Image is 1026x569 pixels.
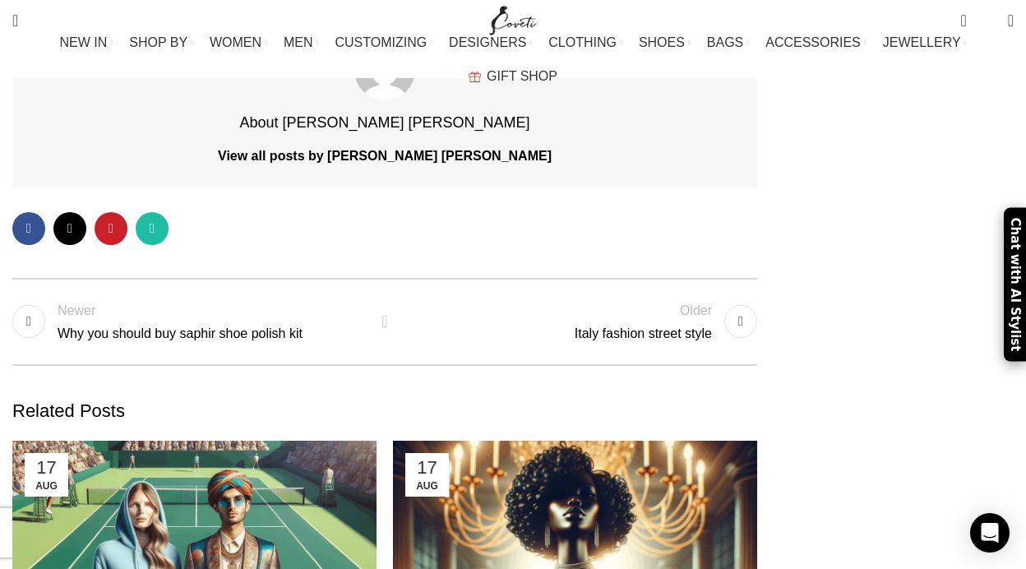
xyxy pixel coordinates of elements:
[469,72,481,82] img: GiftBag
[12,300,369,344] a: Newer Why you should buy saphir shoe polish kit
[548,35,617,50] span: CLOTHING
[136,212,169,245] a: WhatsApp social link
[60,26,113,59] a: NEW IN
[707,26,749,59] a: BAGS
[486,12,541,26] a: Site logo
[12,399,125,424] span: Related Posts
[58,325,353,343] span: Why you should buy saphir shoe polish kit
[210,35,261,50] span: WOMEN
[765,35,861,50] span: ACCESSORIES
[129,26,193,59] a: SHOP BY
[979,4,996,37] div: My Wishlist
[962,8,974,21] span: 0
[487,68,557,84] span: GIFT SHOP
[970,513,1010,553] div: Open Intercom Messenger
[417,300,712,322] span: Older
[411,481,443,491] span: Aug
[210,26,267,59] a: WOMEN
[58,300,353,322] div: Newer
[411,459,443,477] span: 17
[239,113,529,133] h4: About [PERSON_NAME] [PERSON_NAME]
[449,26,532,59] a: DESIGNERS
[400,300,757,344] a: Older Italy fashion street style
[218,146,552,167] a: View all posts by [PERSON_NAME] [PERSON_NAME]
[449,35,526,50] span: DESIGNERS
[284,35,313,50] span: MEN
[952,4,974,37] a: 0
[30,481,62,491] span: Aug
[883,26,967,59] a: JEWELLERY
[335,26,432,59] a: CUSTOMIZING
[639,26,691,59] a: SHOES
[639,35,685,50] span: SHOES
[95,212,127,245] a: Pinterest social link
[765,26,867,59] a: ACCESSORIES
[30,459,62,477] span: 17
[417,325,712,343] span: Italy fashion street style
[707,35,743,50] span: BAGS
[982,16,995,29] span: 0
[12,212,45,245] a: Facebook social link
[129,35,187,50] span: SHOP BY
[335,35,427,50] span: CUSTOMIZING
[369,305,400,338] a: Back to list
[4,4,26,37] a: Search
[53,212,86,245] a: X social link
[60,35,108,50] span: NEW IN
[548,26,622,59] a: CLOTHING
[284,26,318,59] a: MEN
[4,26,1022,93] div: Main navigation
[469,60,557,93] a: GIFT SHOP
[883,35,961,50] span: JEWELLERY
